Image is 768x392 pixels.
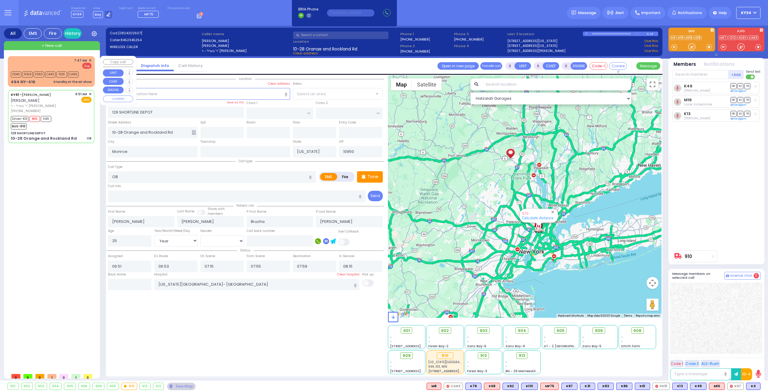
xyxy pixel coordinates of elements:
span: 904 [518,328,526,334]
span: - [390,360,392,364]
label: Areas [293,81,302,86]
span: K49 [41,116,51,122]
button: CHIEF [103,78,124,85]
label: KJFD [718,30,764,34]
span: CAR6 [68,71,79,77]
button: Members [673,61,696,68]
button: CHIEF [543,62,559,70]
span: Phone 4 [454,44,505,49]
a: Send again [730,89,746,93]
label: City [108,139,114,144]
span: 913 [519,353,525,359]
span: Emanual Lenorowitz [684,116,710,120]
label: [PERSON_NAME] [202,38,291,44]
span: KY34 [741,10,751,16]
span: - [505,339,507,344]
span: - [582,339,584,344]
span: 903 [480,328,487,334]
span: 912 [480,353,487,359]
a: Open this area in Google Maps (opens a new window) [389,310,409,318]
button: Internal Chat 0 [724,272,760,280]
div: EMS [24,28,42,39]
a: Use this [644,43,658,48]
span: - [467,339,469,344]
button: Code 2 [685,360,700,367]
span: ר' בערל - ר' [PERSON_NAME] [11,103,73,108]
span: - [428,335,430,339]
div: 902 [21,383,33,390]
span: Clear address [293,51,318,56]
span: - [467,364,469,369]
label: Destination [293,254,311,259]
label: WIRELESS CALLER [110,44,199,50]
input: Search member [672,70,728,79]
label: Lines [93,7,112,10]
div: M8 [427,383,441,390]
div: K49 [690,383,706,390]
label: Call Info [108,184,121,189]
label: [PHONE_NUMBER] [400,37,430,41]
span: EMS [81,97,91,103]
span: - [582,335,584,339]
label: [PHONE_NUMBER] [400,49,430,53]
span: - [505,364,507,369]
span: Message [578,10,596,16]
span: MF75 [144,12,153,17]
span: 0 [35,374,44,378]
div: BLS [580,383,595,390]
span: Phone 1 [400,32,452,37]
div: 909 [107,383,118,390]
span: Other building occupants [192,130,196,135]
span: KY61 - [11,92,22,97]
a: K18 [677,35,685,40]
span: - [428,339,430,344]
span: - [621,339,623,344]
a: CAR3 [748,35,759,40]
div: BLS [465,383,481,390]
div: K86 [616,383,632,390]
button: UNIT [514,62,531,70]
a: [STREET_ADDRESS][US_STATE] [507,38,557,44]
button: 10-4 [741,368,752,380]
label: [PHONE_NUMBER] [454,37,484,41]
span: Call type [235,159,255,163]
img: message.svg [571,11,576,15]
div: OB [87,136,91,141]
a: K49 [684,84,692,88]
div: Standby at the air show [53,80,91,84]
button: Show street map [391,78,412,90]
label: Caller name [202,32,291,37]
span: FD63 [34,71,44,77]
a: Send again [730,117,746,120]
div: K4 [746,383,760,390]
div: New York Presbyterian Hospital- Columbia Campus [533,221,544,233]
span: Internal Chat [730,274,752,278]
label: Assigned [108,254,123,259]
a: History [64,28,82,39]
span: - [390,335,392,339]
span: Driver-K13 [11,116,28,122]
label: Cross 2 [316,101,328,105]
button: Covered [609,62,627,70]
div: BLS [521,383,538,390]
div: K101 [521,383,538,390]
span: 1 [71,374,80,378]
label: Turn off text [746,74,755,80]
label: Gender [200,229,212,233]
button: Show satellite imagery [412,78,442,90]
span: - [544,339,546,344]
a: K13 [684,111,691,116]
span: DR [730,83,736,89]
div: BLS [502,383,519,390]
span: Phone 3 [454,32,505,37]
span: - [467,360,469,364]
div: CAR3 [444,383,463,390]
span: [STREET_ADDRESS][PERSON_NAME] [390,369,447,373]
a: FD31 [738,35,747,40]
div: BLS [746,383,760,390]
input: (000)000-00000 [327,9,374,17]
label: EMS [320,173,337,181]
div: 129 SHORTLINE DEPOT [11,131,46,135]
div: K87 [561,383,577,390]
button: +Add [728,70,744,79]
